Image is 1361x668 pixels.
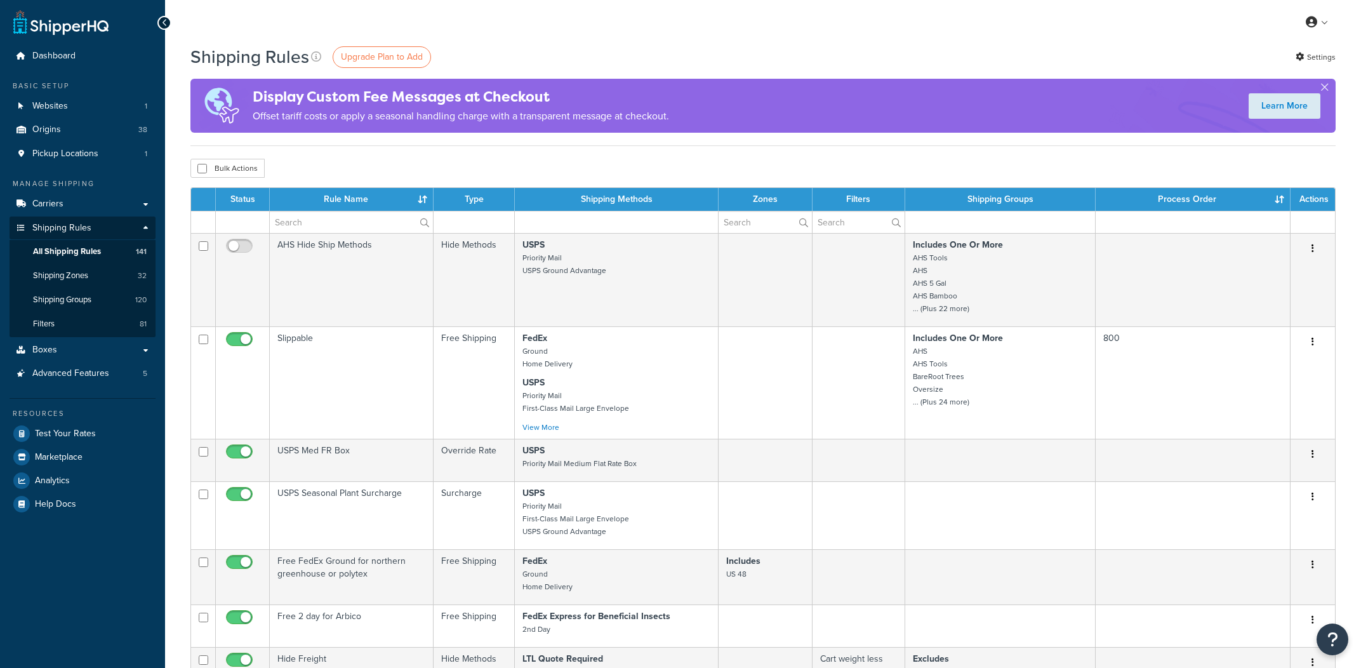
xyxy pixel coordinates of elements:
li: Websites [10,95,156,118]
strong: FedEx Express for Beneficial Insects [522,610,670,623]
li: Origins [10,118,156,142]
td: Override Rate [434,439,515,481]
div: Manage Shipping [10,178,156,189]
th: Process Order : activate to sort column ascending [1096,188,1291,211]
th: Shipping Groups [905,188,1096,211]
li: All Shipping Rules [10,240,156,264]
a: Carriers [10,192,156,216]
span: Websites [32,101,68,112]
a: Analytics [10,469,156,492]
span: Analytics [35,476,70,486]
li: Shipping Rules [10,217,156,337]
span: Origins [32,124,61,135]
span: Carriers [32,199,63,210]
strong: FedEx [522,331,547,345]
button: Open Resource Center [1317,624,1348,655]
a: Settings [1296,48,1336,66]
li: Shipping Groups [10,288,156,312]
small: Priority Mail First-Class Mail Large Envelope USPS Ground Advantage [522,500,629,537]
a: Boxes [10,338,156,362]
a: Pickup Locations 1 [10,142,156,166]
span: 5 [143,368,147,379]
td: Free Shipping [434,605,515,647]
input: Search [270,211,433,233]
span: 32 [138,271,147,281]
h4: Display Custom Fee Messages at Checkout [253,86,669,107]
td: Free 2 day for Arbico [270,605,434,647]
a: Filters 81 [10,312,156,336]
td: Hide Methods [434,233,515,326]
span: Help Docs [35,499,76,510]
strong: USPS [522,376,545,389]
a: Websites 1 [10,95,156,118]
strong: FedEx [522,554,547,568]
th: Zones [719,188,813,211]
span: 81 [140,319,147,330]
li: Shipping Zones [10,264,156,288]
a: ShipperHQ Home [13,10,109,35]
a: Marketplace [10,446,156,469]
a: Help Docs [10,493,156,516]
span: Shipping Zones [33,271,88,281]
small: AHS AHS Tools BareRoot Trees Oversize ... (Plus 24 more) [913,345,969,408]
td: Surcharge [434,481,515,549]
strong: Excludes [913,652,949,665]
a: All Shipping Rules 141 [10,240,156,264]
button: Bulk Actions [190,159,265,178]
small: Priority Mail USPS Ground Advantage [522,252,606,276]
span: All Shipping Rules [33,246,101,257]
strong: USPS [522,486,545,500]
td: Free FedEx Ground for northern greenhouse or polytex [270,549,434,605]
span: 1 [145,149,147,159]
p: Offset tariff costs or apply a seasonal handling charge with a transparent message at checkout. [253,107,669,125]
th: Actions [1291,188,1335,211]
a: Test Your Rates [10,422,156,445]
strong: LTL Quote Required [522,652,603,665]
h1: Shipping Rules [190,44,309,69]
li: Pickup Locations [10,142,156,166]
a: Advanced Features 5 [10,362,156,385]
strong: Includes [726,554,760,568]
td: Free Shipping [434,549,515,605]
li: Filters [10,312,156,336]
th: Type [434,188,515,211]
span: 1 [145,101,147,112]
span: Marketplace [35,452,83,463]
th: Rule Name : activate to sort column ascending [270,188,434,211]
a: Shipping Zones 32 [10,264,156,288]
span: Shipping Rules [32,223,91,234]
div: Basic Setup [10,81,156,91]
small: Ground Home Delivery [522,345,573,370]
span: Filters [33,319,55,330]
a: Upgrade Plan to Add [333,46,431,68]
li: Advanced Features [10,362,156,385]
th: Filters [813,188,906,211]
span: Upgrade Plan to Add [341,50,423,63]
input: Search [813,211,905,233]
span: 141 [136,246,147,257]
a: Origins 38 [10,118,156,142]
small: 2nd Day [522,624,550,635]
strong: Includes One Or More [913,331,1003,345]
a: Dashboard [10,44,156,68]
td: Free Shipping [434,326,515,439]
th: Status [216,188,270,211]
a: Shipping Groups 120 [10,288,156,312]
a: View More [522,422,559,433]
td: AHS Hide Ship Methods [270,233,434,326]
input: Search [719,211,812,233]
a: Shipping Rules [10,217,156,240]
img: duties-banner-06bc72dcb5fe05cb3f9472aba00be2ae8eb53ab6f0d8bb03d382ba314ac3c341.png [190,79,253,133]
td: USPS Med FR Box [270,439,434,481]
a: Learn More [1249,93,1320,119]
small: Priority Mail First-Class Mail Large Envelope [522,390,629,414]
small: Priority Mail Medium Flat Rate Box [522,458,637,469]
div: Resources [10,408,156,419]
span: 120 [135,295,147,305]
